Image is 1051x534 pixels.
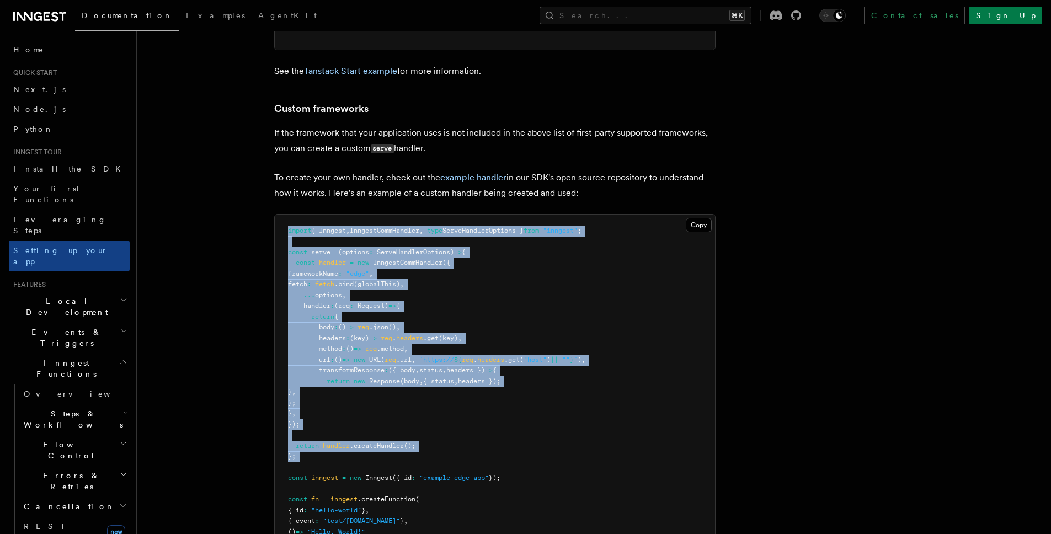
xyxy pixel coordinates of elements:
span: (); [404,442,415,450]
button: Inngest Functions [9,353,130,384]
span: { id [288,506,303,514]
span: , [419,377,423,385]
span: inngest [330,495,358,503]
span: Examples [186,11,245,20]
span: = [350,259,354,266]
span: Leveraging Steps [13,215,106,235]
span: () [388,323,396,331]
span: Steps & Workflows [19,408,123,430]
span: from [524,227,539,234]
span: Next.js [13,85,66,94]
span: . [473,356,477,364]
span: ( [520,356,524,364]
span: } [288,388,292,396]
span: (key) [439,334,458,342]
span: Cancellation [19,501,115,512]
span: , [292,388,296,396]
span: "edge" [346,270,369,277]
a: Overview [19,384,130,404]
span: .get [504,356,520,364]
span: ) [578,356,581,364]
span: req [381,334,392,342]
span: }); [489,474,500,482]
span: ({ [442,259,450,266]
span: headers }) [446,366,485,374]
span: req [358,323,369,331]
span: InngestCommHandler [350,227,419,234]
span: , [415,366,419,374]
span: .json [369,323,388,331]
span: "inngest" [543,227,578,234]
span: frameworkName [288,270,338,277]
span: req [462,356,473,364]
span: AgentKit [258,11,317,20]
span: Your first Functions [13,184,79,204]
span: ; [578,227,581,234]
button: Search...⌘K [540,7,751,24]
span: handler [319,259,346,266]
span: Inngest [365,474,392,482]
span: } [570,356,574,364]
span: ` [574,356,578,364]
span: (options [338,248,369,256]
span: .get [423,334,439,342]
span: . [392,334,396,342]
span: : [338,270,342,277]
span: "example-edge-app" [419,474,489,482]
span: new [354,356,365,364]
kbd: ⌘K [729,10,745,21]
span: headers }); [458,377,500,385]
span: = [323,495,327,503]
span: => [388,302,396,309]
span: .createHandler [350,442,404,450]
span: const [288,474,307,482]
span: }); [288,420,300,428]
span: ) [450,248,454,256]
span: ) [547,356,551,364]
span: : [350,302,354,309]
span: InngestCommHandler [373,259,442,266]
span: fetch [288,280,307,288]
span: } [361,506,365,514]
span: , [346,227,350,234]
span: , [454,377,458,385]
p: To create your own handler, check out the in our SDK's open source repository to understand how i... [274,170,716,201]
a: example handler [440,172,506,183]
span: method [319,345,342,353]
p: See the for more information. [274,63,716,79]
span: options [315,291,342,299]
span: .bind [334,280,354,288]
span: : [385,366,388,374]
a: Next.js [9,79,130,99]
span: Home [13,44,44,55]
span: headers [396,334,423,342]
span: }; [288,452,296,460]
span: , [404,517,408,525]
a: AgentKit [252,3,323,30]
span: () [338,323,346,331]
button: Flow Control [19,435,130,466]
span: || [551,356,558,364]
span: status [419,366,442,374]
span: => [454,248,462,256]
span: handler [323,442,350,450]
a: Install the SDK [9,159,130,179]
span: , [292,409,296,417]
span: { [334,313,338,321]
span: Setting up your app [13,246,108,266]
span: { Inngest [311,227,346,234]
span: : [346,334,350,342]
span: headers [477,356,504,364]
span: : [412,474,415,482]
span: (body [400,377,419,385]
span: { [493,366,497,374]
button: Errors & Retries [19,466,130,496]
span: : [330,302,334,309]
span: fetch [315,280,334,288]
span: , [581,356,585,364]
span: , [412,356,415,364]
span: type [427,227,442,234]
span: Events & Triggers [9,327,120,349]
span: , [419,227,423,234]
span: URL [369,356,381,364]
